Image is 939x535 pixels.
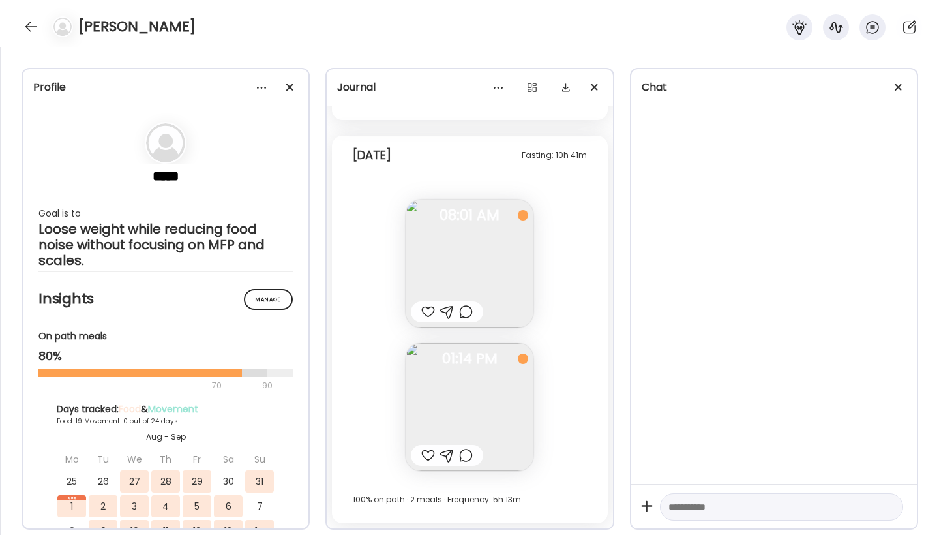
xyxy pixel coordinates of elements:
div: 7 [245,495,274,517]
div: Chat [642,80,906,95]
div: Food: 19 Movement: 0 out of 24 days [57,416,275,426]
img: images%2FdNz4jQXOkuPgQnnZrVxbGDkNBfR2%2F0IY3DG68uROQDRSftImR%2Fr3962EfKbEfOhteecVtj_240 [406,200,533,328]
div: [DATE] [353,147,391,163]
img: bg-avatar-default.svg [53,18,72,36]
div: 2 [89,495,117,517]
div: Su [245,448,274,470]
div: Aug - Sep [57,431,275,443]
div: On path meals [38,329,293,343]
div: 80% [38,348,293,364]
div: 26 [89,470,117,493]
div: Sa [214,448,243,470]
div: Th [151,448,180,470]
div: 30 [214,470,243,493]
span: Movement [148,403,198,416]
div: Loose weight while reducing food noise without focusing on MFP and scales. [38,221,293,268]
div: Fr [183,448,211,470]
h2: Insights [38,289,293,309]
div: 90 [261,378,274,393]
div: Mo [57,448,86,470]
div: 70 [38,378,258,393]
div: Journal [337,80,602,95]
span: Food [119,403,141,416]
div: Fasting: 10h 41m [522,147,587,163]
div: 3 [120,495,149,517]
div: Profile [33,80,298,95]
h4: [PERSON_NAME] [78,16,196,37]
div: 5 [183,495,211,517]
img: images%2FdNz4jQXOkuPgQnnZrVxbGDkNBfR2%2F6vGqm08lEtCdyTnhq5uQ%2FZbcCtajIGGgzrXci2jHt_240 [406,343,533,471]
div: 25 [57,470,86,493]
span: 08:01 AM [406,209,533,221]
div: Goal is to [38,206,293,221]
div: 31 [245,470,274,493]
div: 28 [151,470,180,493]
div: 1 [57,495,86,517]
div: Days tracked: & [57,403,275,416]
div: 29 [183,470,211,493]
span: 01:14 PM [406,353,533,365]
div: We [120,448,149,470]
div: 6 [214,495,243,517]
div: 27 [120,470,149,493]
div: Tu [89,448,117,470]
div: 4 [151,495,180,517]
div: 100% on path · 2 meals · Frequency: 5h 13m [353,492,586,508]
div: Manage [244,289,293,310]
div: Sep [57,495,86,500]
img: bg-avatar-default.svg [146,123,185,162]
